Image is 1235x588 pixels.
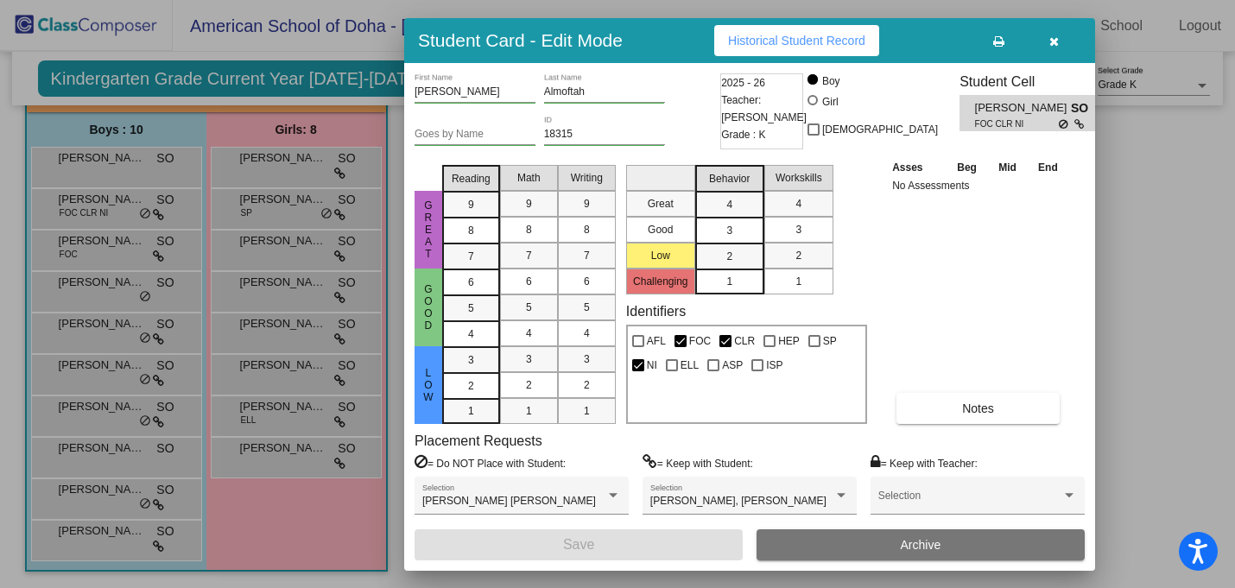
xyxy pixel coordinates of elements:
span: 8 [584,222,590,237]
span: Reading [452,171,491,187]
span: 3 [468,352,474,368]
span: 4 [468,326,474,342]
span: 1 [584,403,590,419]
span: Historical Student Record [728,34,865,47]
span: [PERSON_NAME] [975,99,1071,117]
span: SP [823,331,837,351]
h3: Student Card - Edit Mode [418,29,623,51]
span: 3 [726,223,732,238]
span: SO [1071,99,1095,117]
input: goes by name [415,129,535,141]
button: Save [415,529,743,560]
span: Teacher: [PERSON_NAME] [721,92,807,126]
button: Historical Student Record [714,25,879,56]
span: 4 [526,326,532,341]
span: [PERSON_NAME], [PERSON_NAME] [650,495,826,507]
span: 3 [584,351,590,367]
span: 7 [584,248,590,263]
span: 4 [726,197,732,212]
span: 2 [468,378,474,394]
span: Good [421,283,436,332]
span: Save [563,537,594,552]
th: End [1027,158,1068,177]
span: 7 [468,249,474,264]
span: Workskills [776,170,822,186]
span: 2 [795,248,801,263]
td: No Assessments [888,177,1069,194]
span: [DEMOGRAPHIC_DATA] [822,119,938,140]
span: 9 [526,196,532,212]
span: 7 [526,248,532,263]
span: 2 [584,377,590,393]
th: Beg [946,158,987,177]
span: 8 [468,223,474,238]
span: CLR [734,331,755,351]
span: 6 [468,275,474,290]
span: 2 [726,249,732,264]
th: Mid [988,158,1027,177]
span: 1 [468,403,474,419]
span: 5 [526,300,532,315]
span: NI [647,355,657,376]
span: Behavior [709,171,750,187]
span: Writing [571,170,603,186]
label: = Do NOT Place with Student: [415,454,566,471]
span: FOC CLR NI [975,117,1059,130]
span: 1 [795,274,801,289]
span: 1 [526,403,532,419]
span: 5 [468,300,474,316]
span: Great [421,199,436,260]
span: 9 [584,196,590,212]
span: Grade : K [721,126,765,143]
span: 2025 - 26 [721,74,765,92]
span: Notes [962,401,994,415]
span: 2 [526,377,532,393]
span: 9 [468,197,474,212]
button: Notes [896,393,1060,424]
span: Math [517,170,541,186]
span: 4 [795,196,801,212]
span: 8 [526,222,532,237]
label: Identifiers [626,303,686,319]
span: 3 [795,222,801,237]
span: 4 [584,326,590,341]
div: Girl [821,94,839,110]
div: Boy [821,73,840,89]
span: 6 [526,274,532,289]
span: [PERSON_NAME] [PERSON_NAME] [422,495,596,507]
th: Asses [888,158,946,177]
h3: Student Cell [959,73,1110,90]
button: Archive [757,529,1085,560]
span: ELL [681,355,699,376]
input: Enter ID [544,129,665,141]
span: 1 [726,274,732,289]
label: Placement Requests [415,433,542,449]
span: Low [421,367,436,403]
span: AFL [647,331,666,351]
span: ISP [766,355,782,376]
span: HEP [778,331,800,351]
label: = Keep with Teacher: [871,454,978,471]
span: ASP [722,355,743,376]
span: 3 [526,351,532,367]
label: = Keep with Student: [643,454,753,471]
span: FOC [689,331,711,351]
span: 5 [584,300,590,315]
span: 6 [584,274,590,289]
span: Archive [901,538,941,552]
